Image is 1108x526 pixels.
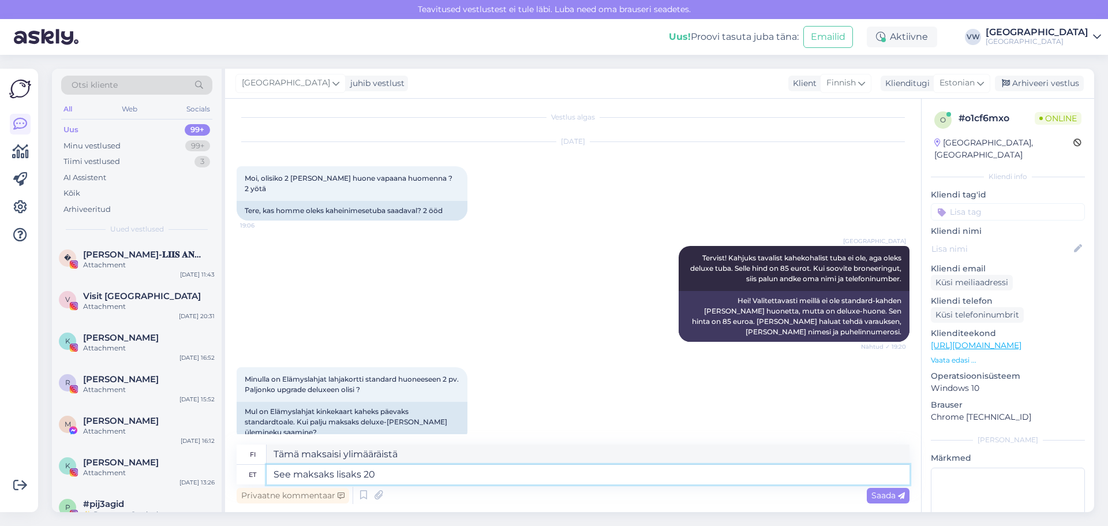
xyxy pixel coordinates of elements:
div: [GEOGRAPHIC_DATA] [986,37,1088,46]
div: Küsi meiliaadressi [931,275,1013,290]
span: Uued vestlused [110,224,164,234]
span: K [65,337,70,345]
div: [DATE] 13:26 [179,478,215,487]
div: Tere, kas homme oleks kaheinimesetuba saadaval? 2 ööd [237,201,467,221]
span: Tervist! Kahjuks tavalist kahekohalist tuba ei ole, aga oleks deluxe tuba. Selle hind on 85 eurot... [690,253,903,283]
div: Web [119,102,140,117]
div: Minu vestlused [63,140,121,152]
p: Klienditeekond [931,327,1085,340]
p: Kliendi telefon [931,295,1085,307]
b: Uus! [669,31,691,42]
div: All [61,102,74,117]
div: [GEOGRAPHIC_DATA] [986,28,1088,37]
div: Klienditugi [881,77,930,89]
div: 3 [194,156,210,167]
div: [DATE] 15:52 [179,395,215,404]
div: 99+ [185,140,210,152]
input: Lisa tag [931,203,1085,221]
a: [URL][DOMAIN_NAME] [931,340,1021,350]
div: Attachment [83,343,215,353]
span: p [65,503,70,512]
p: Operatsioonisüsteem [931,370,1085,382]
div: [GEOGRAPHIC_DATA], [GEOGRAPHIC_DATA] [934,137,1073,161]
div: VW [965,29,981,45]
div: Socials [184,102,212,117]
div: fi [250,445,256,464]
span: Karin Blande [83,457,159,468]
div: [DATE] 20:31 [179,312,215,320]
span: 19:06 [240,221,283,230]
div: Attachment [83,426,215,437]
div: Attachment [83,260,215,270]
button: Emailid [803,26,853,48]
div: Tiimi vestlused [63,156,120,167]
span: � [64,253,71,262]
p: Brauser [931,399,1085,411]
span: Nähtud ✓ 19:20 [861,342,906,351]
span: Visit Pärnu [83,291,201,301]
span: 𝐀𝐍𝐍𝐀-𝐋𝐈𝐈𝐒 𝐀𝐍𝐍𝐔𝐒 [83,249,203,260]
span: Mohsin Mia [83,416,159,426]
p: Windows 10 [931,382,1085,394]
div: Attachment [83,385,215,395]
div: Aktiivne [867,27,937,47]
p: Chrome [TECHNICAL_ID] [931,411,1085,423]
input: Lisa nimi [931,243,1072,255]
textarea: Tämä maksaisi ylimääräistä [267,445,909,464]
span: R [65,378,70,387]
div: AI Assistent [63,172,106,184]
div: Vestlus algas [237,112,909,122]
p: Kliendi tag'id [931,189,1085,201]
div: Proovi tasuta juba täna: [669,30,799,44]
span: #pij3agid [83,499,124,509]
span: Moi, olisiko 2 [PERSON_NAME] huone vapaana huomenna ? 2 yötä [245,174,456,193]
div: Klient [788,77,817,89]
p: Kliendi nimi [931,225,1085,237]
span: Katri Kägo [83,333,159,343]
span: Online [1035,112,1081,125]
div: [DATE] 16:12 [181,437,215,445]
div: et [249,465,256,484]
div: Arhiveeri vestlus [995,76,1084,91]
span: V [65,295,70,304]
span: M [65,420,71,428]
div: Kõik [63,188,80,199]
div: Hei! Valitettavasti meillä ei ole standard-kahden [PERSON_NAME] huonetta, mutta on deluxe-huone. ... [679,291,909,342]
span: Minulla on Elämyslahjat lahjakortti standard huoneeseen 2 pv. Paljonko upgrade deluxeen olisi ? [245,375,461,394]
div: juhib vestlust [346,77,405,89]
div: Uus [63,124,78,136]
span: Raili Roosmaa [83,374,159,385]
span: o [940,115,946,124]
span: [GEOGRAPHIC_DATA] [843,237,906,245]
a: [GEOGRAPHIC_DATA][GEOGRAPHIC_DATA] [986,28,1101,46]
span: Otsi kliente [72,79,118,91]
div: Privaatne kommentaar [237,488,349,503]
span: Finnish [826,77,856,89]
span: [GEOGRAPHIC_DATA] [242,77,330,89]
div: [DATE] 16:52 [179,353,215,362]
p: Kliendi email [931,263,1085,275]
div: [DATE] 11:43 [180,270,215,279]
div: Arhiveeritud [63,204,111,215]
span: Estonian [939,77,975,89]
img: Askly Logo [9,78,31,100]
div: # o1cf6mxo [959,111,1035,125]
div: 99+ [185,124,210,136]
div: Attachment [83,468,215,478]
div: [DATE] [237,136,909,147]
span: K [65,461,70,470]
span: Saada [871,490,905,501]
p: Vaata edasi ... [931,355,1085,365]
div: [PERSON_NAME] [931,435,1085,445]
div: Kliendi info [931,171,1085,182]
p: Märkmed [931,452,1085,464]
div: Mul on Elämyslahjat kinkekaart kaheks päevaks standardtoale. Kui palju maksaks deluxe-[PERSON_NAM... [237,402,467,442]
textarea: See maksaks lisaks 20 [267,465,909,484]
div: Küsi telefoninumbrit [931,307,1024,323]
div: Attachment [83,301,215,312]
